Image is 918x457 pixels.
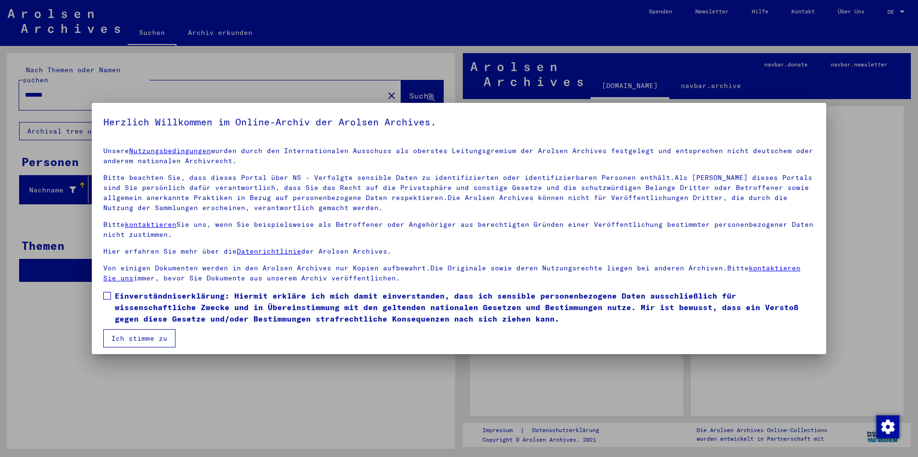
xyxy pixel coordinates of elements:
p: Hier erfahren Sie mehr über die der Arolsen Archives. [103,246,815,256]
button: Ich stimme zu [103,329,175,347]
a: kontaktieren Sie uns [103,264,800,282]
p: Unsere wurden durch den Internationalen Ausschuss als oberstes Leitungsgremium der Arolsen Archiv... [103,146,815,166]
a: kontaktieren [125,220,176,229]
p: Von einigen Dokumenten werden in den Arolsen Archives nur Kopien aufbewahrt.Die Originale sowie d... [103,263,815,283]
span: Einverständniserklärung: Hiermit erkläre ich mich damit einverstanden, dass ich sensible personen... [115,290,815,324]
p: Bitte beachten Sie, dass dieses Portal über NS - Verfolgte sensible Daten zu identifizierten oder... [103,173,815,213]
div: Zustimmung ändern [876,415,899,438]
a: Datenrichtlinie [237,247,301,256]
a: Nutzungsbedingungen [129,146,211,155]
h5: Herzlich Willkommen im Online-Archiv der Arolsen Archives. [103,114,815,130]
p: Bitte Sie uns, wenn Sie beispielsweise als Betroffener oder Angehöriger aus berechtigten Gründen ... [103,220,815,240]
img: Zustimmung ändern [876,415,899,438]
